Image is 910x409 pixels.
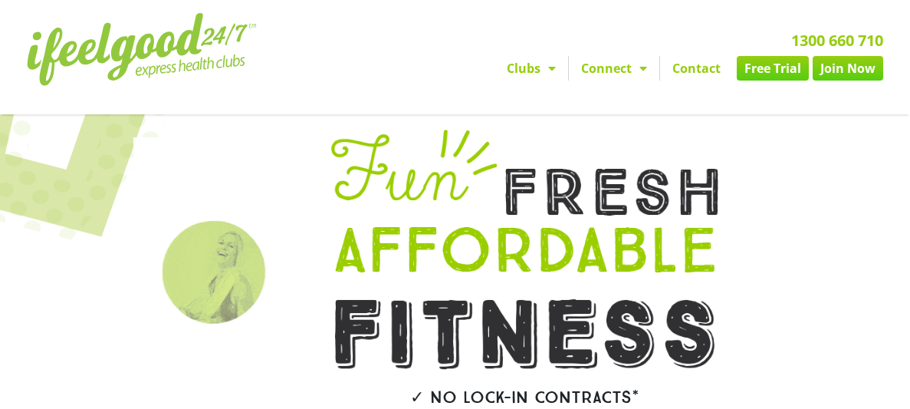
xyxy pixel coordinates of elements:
a: Connect [569,56,659,81]
a: Join Now [813,56,883,81]
h2: ✓ No lock-in contracts* [288,389,762,406]
a: 1300 660 710 [791,30,883,51]
a: Contact [660,56,733,81]
nav: Menu [332,56,883,81]
a: Free Trial [737,56,809,81]
a: Clubs [494,56,568,81]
